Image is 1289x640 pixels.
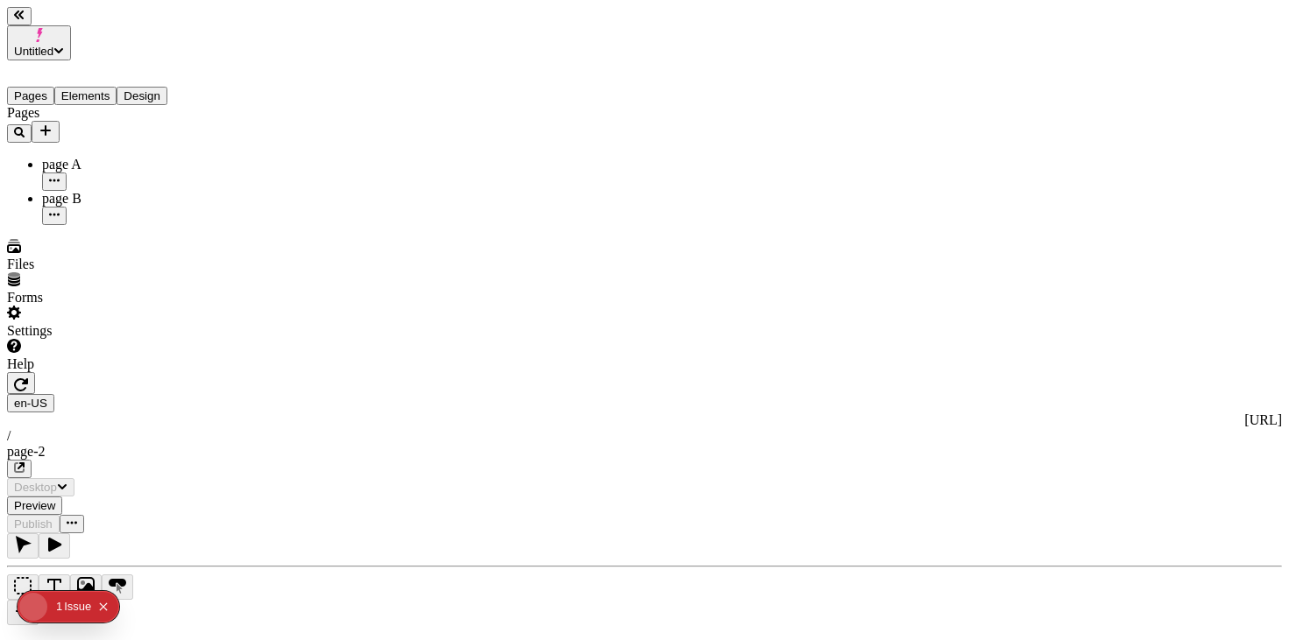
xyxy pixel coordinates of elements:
[7,105,217,121] div: Pages
[7,25,71,60] button: Untitled
[7,478,74,496] button: Desktop
[42,157,217,172] div: page A
[7,290,217,306] div: Forms
[70,574,102,600] button: Image
[14,397,47,410] span: en-US
[7,574,39,600] button: Box
[14,45,53,58] span: Untitled
[7,356,217,372] div: Help
[7,412,1282,428] div: [URL]
[7,444,1282,460] div: page-2
[7,515,60,533] button: Publish
[7,428,1282,444] div: /
[117,87,167,105] button: Design
[32,121,60,143] button: Add new
[7,394,54,412] button: Open locale picker
[14,481,57,494] span: Desktop
[39,574,70,600] button: Text
[14,499,55,512] span: Preview
[7,323,217,339] div: Settings
[14,517,53,531] span: Publish
[7,257,217,272] div: Files
[54,87,117,105] button: Elements
[102,574,133,600] button: Button
[42,191,217,207] div: page B
[7,496,62,515] button: Preview
[7,87,54,105] button: Pages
